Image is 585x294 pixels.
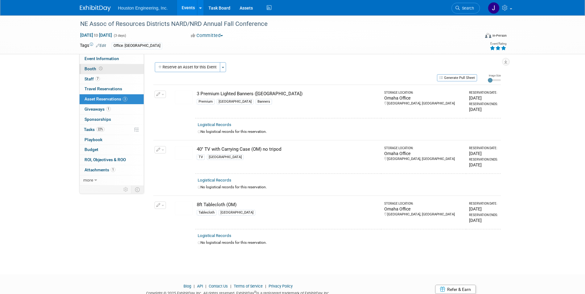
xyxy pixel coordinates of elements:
span: 1 [111,167,115,172]
span: 22% [96,127,105,132]
div: [GEOGRAPHIC_DATA], [GEOGRAPHIC_DATA] [384,101,463,106]
span: | [264,284,268,288]
div: Omaha Office [384,206,463,212]
div: No logistical records for this reservation. [198,129,498,134]
span: | [204,284,208,288]
div: [GEOGRAPHIC_DATA] [207,154,244,160]
div: Omaha Office [384,150,463,157]
div: [GEOGRAPHIC_DATA], [GEOGRAPHIC_DATA] [384,157,463,161]
a: Edit [96,43,106,48]
div: Storage Location: [384,146,463,150]
a: Privacy Policy [269,284,293,288]
div: Event Rating [490,42,506,45]
td: Tags [80,42,106,49]
span: (3 days) [113,34,126,38]
div: 40" TV with Carrying Case (OM) no tripod [197,146,379,153]
td: Toggle Event Tabs [131,186,144,194]
div: Storage Location: [384,202,463,206]
button: Committed [189,32,225,39]
span: to [93,33,99,38]
div: Reservation Ends: [469,102,498,106]
a: Search [451,3,480,14]
span: ROI, Objectives & ROO [84,157,126,162]
span: | [192,284,196,288]
span: Asset Reservations [84,96,127,101]
div: [DATE] [469,217,498,223]
div: Reservation Ends: [469,213,498,217]
span: Search [460,6,474,10]
span: Playbook [84,137,102,142]
span: Travel Reservations [84,86,122,91]
div: Storage Location: [384,91,463,95]
a: Staff7 [80,74,144,84]
div: Reservation Date: [469,146,498,150]
span: more [83,178,93,182]
span: Giveaways [84,107,111,112]
span: Tasks [84,127,105,132]
img: View Images [175,202,193,215]
span: Houston Engineering, Inc. [118,6,168,10]
div: No logistical records for this reservation. [198,240,498,245]
a: Event Information [80,54,144,64]
div: [DATE] [469,162,498,168]
div: Reservation Date: [469,91,498,95]
a: Asset Reservations3 [80,94,144,104]
span: Staff [84,76,100,81]
div: 3 Premium Lighted Banners ([GEOGRAPHIC_DATA]) [197,91,379,97]
a: API [197,284,203,288]
div: Image Size [488,74,501,77]
a: Tasks22% [80,125,144,135]
div: Event Format [443,32,507,41]
div: TV [197,154,205,160]
a: Travel Reservations [80,84,144,94]
button: Reserve an Asset for this Event [155,62,220,72]
a: Playbook [80,135,144,145]
div: Premium [197,99,215,104]
a: Attachments1 [80,165,144,175]
span: Booth not reserved yet [98,66,104,71]
a: Refer & Earn [435,285,476,294]
div: NE Assoc of Resources Districts NARD/NRD Annual Fall Conference [78,18,471,30]
a: ROI, Objectives & ROO [80,155,144,165]
div: [GEOGRAPHIC_DATA] [217,99,253,104]
a: Budget [80,145,144,155]
span: 3 [123,97,127,101]
span: 1 [106,107,111,111]
div: [DATE] [469,206,498,212]
div: [DATE] [469,106,498,112]
a: Contact Us [209,284,228,288]
a: Logistical Records [198,233,231,238]
img: Jessica Lambrecht [488,2,500,14]
span: [DATE] [DATE] [80,32,112,38]
div: Office: [GEOGRAPHIC_DATA] [112,43,162,49]
a: Booth [80,64,144,74]
a: Blog [183,284,191,288]
a: Terms of Service [234,284,263,288]
div: [DATE] [469,95,498,101]
div: [GEOGRAPHIC_DATA], [GEOGRAPHIC_DATA] [384,212,463,217]
span: Sponsorships [84,117,111,122]
div: Banners [256,99,272,104]
a: Sponsorships [80,115,144,125]
button: Generate Pull Sheet [437,74,477,81]
div: 8ft Tablecloth (OM) [197,202,379,208]
img: View Images [175,91,193,104]
span: Budget [84,147,98,152]
div: Reservation Ends: [469,157,498,162]
a: more [80,175,144,185]
a: Logistical Records [198,122,231,127]
span: Booth [84,66,104,71]
img: View Images [175,146,193,160]
a: Giveaways1 [80,104,144,114]
span: Attachments [84,167,115,172]
a: Logistical Records [198,178,231,182]
span: | [229,284,233,288]
img: ExhibitDay [80,5,111,11]
span: 7 [95,76,100,81]
sup: ® [254,290,256,294]
div: Omaha Office [384,95,463,101]
img: Format-Inperson.png [485,33,491,38]
div: Reservation Date: [469,202,498,206]
div: [GEOGRAPHIC_DATA] [219,210,255,215]
td: Personalize Event Tab Strip [121,186,131,194]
